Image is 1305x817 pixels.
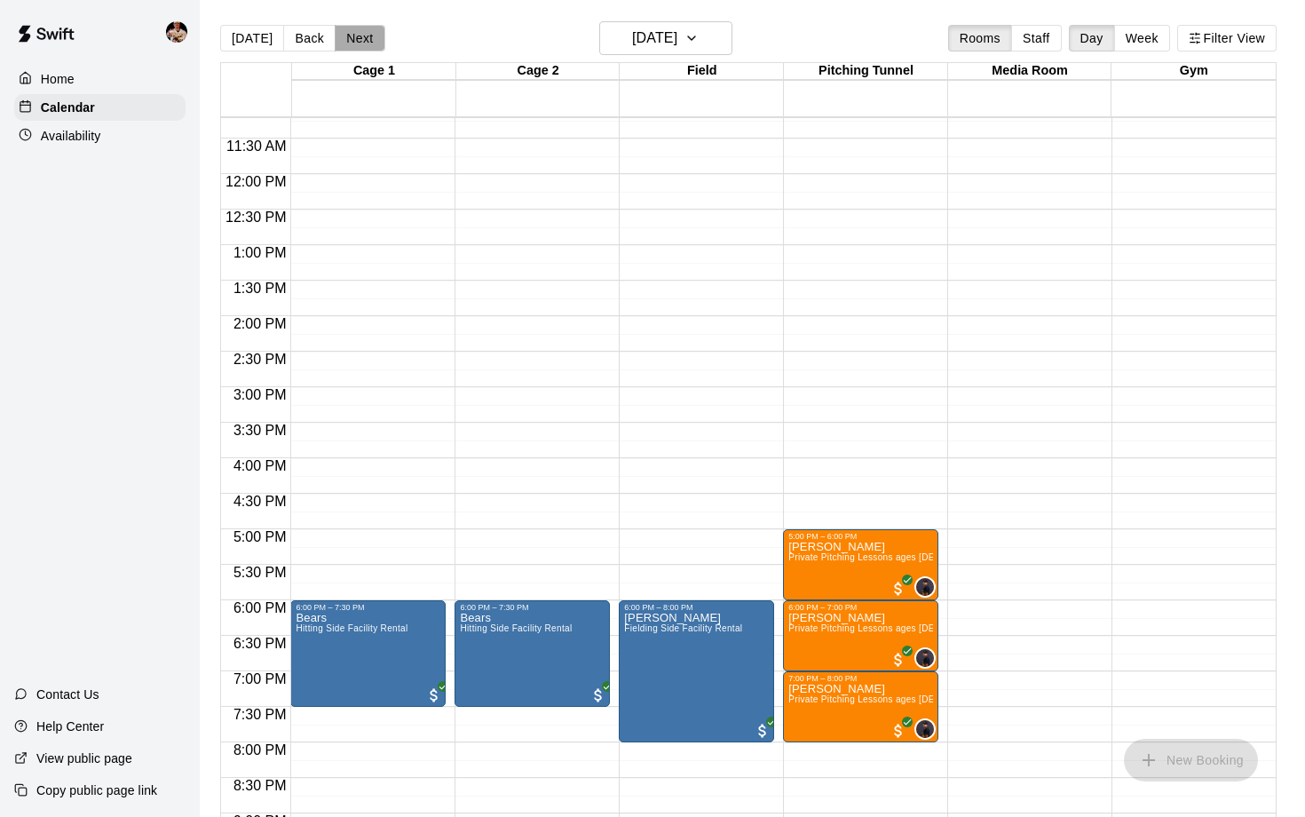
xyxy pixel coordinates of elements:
a: Availability [14,123,186,149]
span: 3:30 PM [229,423,291,438]
button: Day [1069,25,1115,52]
div: Media Room [948,63,1112,80]
div: Corben Peters [914,576,936,598]
span: 3:00 PM [229,387,291,402]
span: 5:00 PM [229,529,291,544]
span: You don't have the permission to add bookings [1124,751,1258,766]
span: Corben Peters [921,718,936,740]
span: All customers have paid [890,580,907,598]
a: Home [14,66,186,92]
div: Garrett Takamatsu [162,14,200,50]
span: Fielding Side Facility Rental [624,623,742,633]
span: 12:00 PM [221,174,290,189]
div: Field [620,63,784,80]
div: Pitching Tunnel [784,63,948,80]
span: Hitting Side Facility Rental [296,623,407,633]
span: Private Pitching Lessons ages [DEMOGRAPHIC_DATA] [788,623,1024,633]
button: [DATE] [220,25,284,52]
div: 6:00 PM – 7:00 PM: Rowan Osborne [783,600,938,671]
span: 5:30 PM [229,565,291,580]
div: 6:00 PM – 8:00 PM [624,603,697,612]
div: 5:00 PM – 6:00 PM: Elias Hansra [783,529,938,600]
img: Corben Peters [916,578,934,596]
p: Copy public page link [36,781,157,799]
span: Hitting Side Facility Rental [460,623,572,633]
div: Cage 1 [292,63,456,80]
span: 7:00 PM [229,671,291,686]
div: 7:00 PM – 8:00 PM [788,674,861,683]
div: 6:00 PM – 7:30 PM: Bears [290,600,446,707]
span: All customers have paid [425,686,443,704]
button: Week [1114,25,1170,52]
span: 12:30 PM [221,210,290,225]
p: Contact Us [36,686,99,703]
span: All customers have paid [589,686,607,704]
span: All customers have paid [754,722,771,740]
div: Corben Peters [914,718,936,740]
p: Home [41,70,75,88]
p: Help Center [36,718,104,735]
button: Rooms [948,25,1012,52]
span: All customers have paid [890,651,907,669]
div: Corben Peters [914,647,936,669]
span: 2:00 PM [229,316,291,331]
div: 6:00 PM – 7:30 PM [460,603,533,612]
div: 6:00 PM – 8:00 PM: Jankulovski [619,600,774,742]
div: 6:00 PM – 7:30 PM [296,603,368,612]
div: 7:00 PM – 8:00 PM: Isaac Rayner [783,671,938,742]
span: Corben Peters [921,647,936,669]
p: Calendar [41,99,95,116]
span: 1:30 PM [229,281,291,296]
span: Private Pitching Lessons ages [DEMOGRAPHIC_DATA] [788,552,1024,562]
button: Next [335,25,384,52]
span: 4:00 PM [229,458,291,473]
span: 7:30 PM [229,707,291,722]
span: 1:00 PM [229,245,291,260]
span: 2:30 PM [229,352,291,367]
div: 6:00 PM – 7:00 PM [788,603,861,612]
button: Filter View [1177,25,1277,52]
div: 5:00 PM – 6:00 PM [788,532,861,541]
span: 6:00 PM [229,600,291,615]
span: Corben Peters [921,576,936,598]
span: 8:00 PM [229,742,291,758]
div: Gym [1111,63,1276,80]
span: 11:30 AM [222,139,291,154]
img: Corben Peters [916,649,934,667]
button: [DATE] [599,21,732,55]
p: Availability [41,127,101,145]
span: All customers have paid [890,722,907,740]
span: 4:30 PM [229,494,291,509]
h6: [DATE] [632,26,677,51]
div: Cage 2 [456,63,621,80]
div: 6:00 PM – 7:30 PM: Bears [455,600,610,707]
button: Staff [1011,25,1062,52]
p: View public page [36,750,132,767]
img: Garrett Takamatsu [166,21,187,43]
button: Back [283,25,336,52]
span: Private Pitching Lessons ages [DEMOGRAPHIC_DATA] [788,694,1024,704]
span: 6:30 PM [229,636,291,651]
a: Calendar [14,94,186,121]
span: 8:30 PM [229,778,291,793]
img: Corben Peters [916,720,934,738]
